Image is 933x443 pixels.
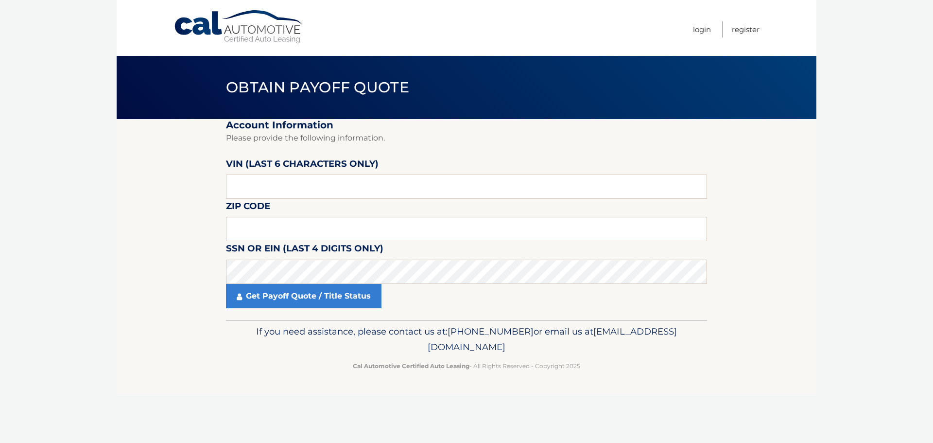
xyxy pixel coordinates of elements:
p: - All Rights Reserved - Copyright 2025 [232,361,701,371]
p: Please provide the following information. [226,131,707,145]
strong: Cal Automotive Certified Auto Leasing [353,362,469,370]
h2: Account Information [226,119,707,131]
label: VIN (last 6 characters only) [226,157,379,175]
a: Register [732,21,760,37]
a: Cal Automotive [173,10,305,44]
a: Get Payoff Quote / Title Status [226,284,381,308]
a: Login [693,21,711,37]
label: SSN or EIN (last 4 digits only) [226,241,383,259]
span: Obtain Payoff Quote [226,78,409,96]
label: Zip Code [226,199,270,217]
span: [PHONE_NUMBER] [448,326,534,337]
p: If you need assistance, please contact us at: or email us at [232,324,701,355]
